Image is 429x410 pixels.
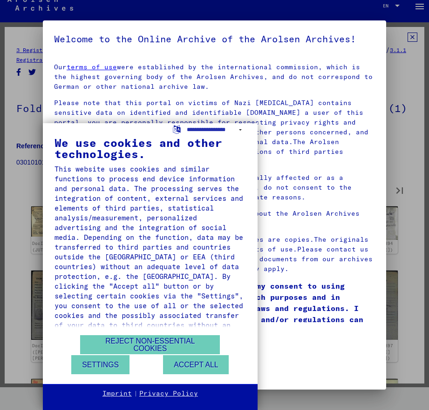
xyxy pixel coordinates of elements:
[80,335,220,354] button: Reject non-essential cookies
[54,137,246,159] div: We use cookies and other technologies.
[163,355,229,374] button: Accept all
[139,389,198,398] a: Privacy Policy
[102,389,132,398] a: Imprint
[71,355,129,374] button: Settings
[54,164,246,340] div: This website uses cookies and similar functions to process end device information and personal da...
